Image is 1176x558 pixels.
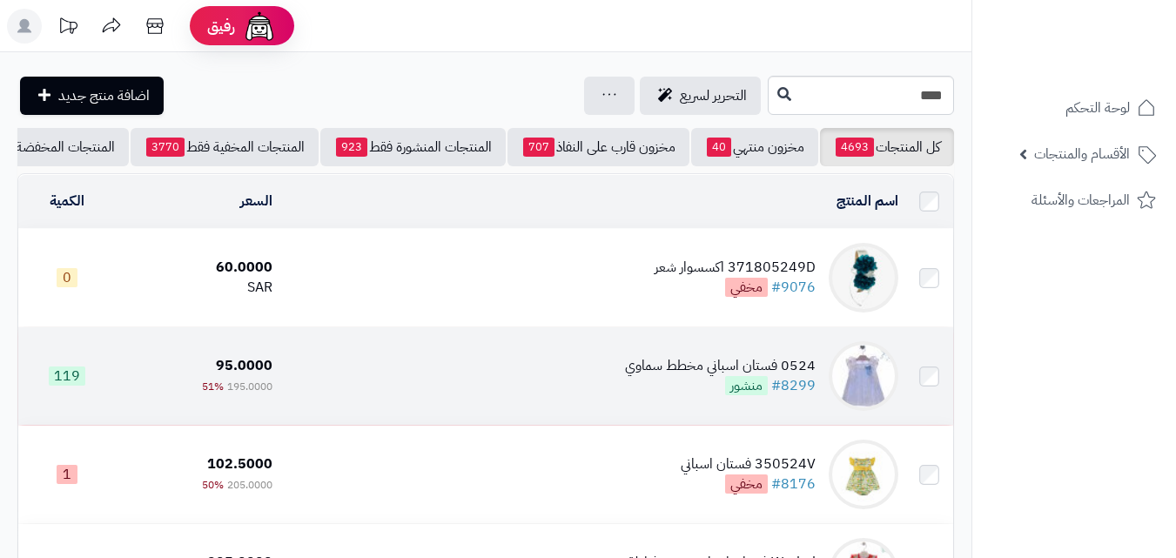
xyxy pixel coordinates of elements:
[207,16,235,37] span: رفيق
[336,138,367,157] span: 923
[523,138,554,157] span: 707
[50,191,84,212] a: الكمية
[227,379,272,394] span: 195.0000
[829,243,898,313] img: 371805249D اكسسوار شعر
[820,128,954,166] a: كل المنتجات4693
[829,341,898,411] img: 0524 فستان اسباني مخطط سماوي
[58,85,150,106] span: اضافة منتج جديد
[1032,188,1130,212] span: المراجعات والأسئلة
[655,258,816,278] div: 371805249D اكسسوار شعر
[640,77,761,115] a: التحرير لسريع
[707,138,731,157] span: 40
[57,465,77,484] span: 1
[202,379,224,394] span: 51%
[725,376,768,395] span: منشور
[49,366,85,386] span: 119
[242,9,277,44] img: ai-face.png
[836,138,874,157] span: 4693
[216,355,272,376] span: 95.0000
[46,9,90,48] a: تحديثات المنصة
[146,138,185,157] span: 3770
[771,474,816,494] a: #8176
[202,477,224,493] span: 50%
[837,191,898,212] a: اسم المنتج
[131,128,319,166] a: المنتجات المخفية فقط3770
[123,278,272,298] div: SAR
[829,440,898,509] img: 350524V فستان اسباني
[227,477,272,493] span: 205.0000
[1065,96,1130,120] span: لوحة التحكم
[983,87,1166,129] a: لوحة التحكم
[320,128,506,166] a: المنتجات المنشورة فقط923
[691,128,818,166] a: مخزون منتهي40
[123,258,272,278] div: 60.0000
[507,128,689,166] a: مخزون قارب على النفاذ707
[725,278,768,297] span: مخفي
[680,85,747,106] span: التحرير لسريع
[57,268,77,287] span: 0
[681,454,816,474] div: 350524V فستان اسباني
[240,191,272,212] a: السعر
[625,356,816,376] div: 0524 فستان اسباني مخطط سماوي
[1034,142,1130,166] span: الأقسام والمنتجات
[771,277,816,298] a: #9076
[771,375,816,396] a: #8299
[725,474,768,494] span: مخفي
[983,179,1166,221] a: المراجعات والأسئلة
[207,454,272,474] span: 102.5000
[20,77,164,115] a: اضافة منتج جديد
